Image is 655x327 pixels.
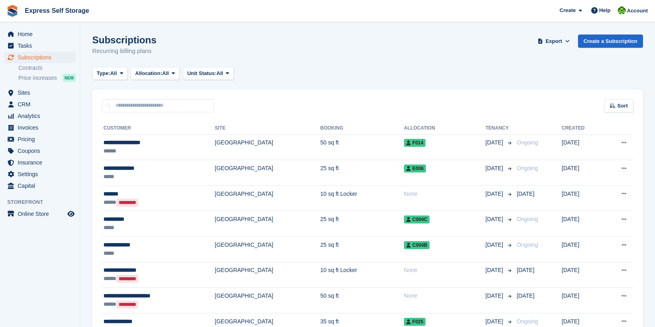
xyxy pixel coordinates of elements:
img: stora-icon-8386f47178a22dfd0bd8f6a31ec36ba5ce8667c1dd55bd0f319d3a0aa187defe.svg [6,5,18,17]
span: C004C [404,215,430,223]
span: All [162,69,169,77]
button: Allocation: All [131,67,180,80]
a: menu [4,52,76,63]
a: menu [4,157,76,168]
td: 25 sq ft [320,237,404,262]
span: Subscriptions [18,52,66,63]
td: [DATE] [562,237,603,262]
h1: Subscriptions [92,35,156,45]
button: Type: All [92,67,128,80]
td: [GEOGRAPHIC_DATA] [215,262,320,288]
span: Online Store [18,208,66,219]
span: Insurance [18,157,66,168]
td: [GEOGRAPHIC_DATA] [215,288,320,313]
span: Sites [18,87,66,98]
a: Express Self Storage [22,4,92,17]
div: None [404,292,485,300]
span: Help [599,6,610,14]
span: [DATE] [485,241,505,249]
span: [DATE] [485,317,505,326]
span: Pricing [18,134,66,145]
span: Type: [97,69,110,77]
span: [DATE] [485,266,505,274]
a: menu [4,110,76,122]
a: menu [4,40,76,51]
span: [DATE] [517,292,534,299]
td: [DATE] [562,262,603,288]
span: [DATE] [517,267,534,273]
span: Ongoing [517,139,538,146]
td: [DATE] [562,134,603,160]
a: Preview store [66,209,76,219]
td: [GEOGRAPHIC_DATA] [215,134,320,160]
span: Capital [18,180,66,191]
span: Storefront [7,198,80,206]
p: Recurring billing plans [92,47,156,56]
td: [DATE] [562,160,603,186]
span: [DATE] [485,215,505,223]
th: Allocation [404,122,485,135]
span: Tasks [18,40,66,51]
span: Export [545,37,562,45]
a: menu [4,134,76,145]
a: Contracts [18,64,76,72]
img: Sonia Shah [618,6,626,14]
span: All [110,69,117,77]
th: Customer [102,122,215,135]
td: [GEOGRAPHIC_DATA] [215,237,320,262]
td: [DATE] [562,185,603,211]
span: Ongoing [517,165,538,171]
span: [DATE] [517,191,534,197]
span: E006 [404,165,426,173]
td: 50 sq ft [320,288,404,313]
span: [DATE] [485,164,505,173]
a: menu [4,87,76,98]
div: NEW [63,74,76,82]
span: Ongoing [517,242,538,248]
span: [DATE] [485,292,505,300]
a: Price increases NEW [18,73,76,82]
span: F014 [404,139,426,147]
span: F025 [404,318,426,326]
button: Export [536,35,572,48]
td: [GEOGRAPHIC_DATA] [215,211,320,237]
a: Create a Subscription [578,35,643,48]
span: Sort [617,102,628,110]
span: Settings [18,169,66,180]
span: C004B [404,241,430,249]
span: Ongoing [517,318,538,325]
td: [GEOGRAPHIC_DATA] [215,185,320,211]
span: Create [560,6,576,14]
a: menu [4,99,76,110]
a: menu [4,145,76,156]
a: menu [4,169,76,180]
span: Analytics [18,110,66,122]
span: Price increases [18,74,57,82]
td: [DATE] [562,211,603,237]
a: menu [4,28,76,40]
td: 10 sq ft Locker [320,185,404,211]
td: 25 sq ft [320,160,404,186]
span: Account [627,7,648,15]
span: [DATE] [485,138,505,147]
th: Created [562,122,603,135]
a: menu [4,122,76,133]
span: All [217,69,223,77]
th: Site [215,122,320,135]
td: 10 sq ft Locker [320,262,404,288]
div: None [404,266,485,274]
span: [DATE] [485,190,505,198]
button: Unit Status: All [183,67,234,80]
div: None [404,190,485,198]
span: Ongoing [517,216,538,222]
th: Booking [320,122,404,135]
td: 50 sq ft [320,134,404,160]
td: [GEOGRAPHIC_DATA] [215,160,320,186]
span: Home [18,28,66,40]
span: Allocation: [135,69,162,77]
a: menu [4,180,76,191]
span: Invoices [18,122,66,133]
th: Tenancy [485,122,513,135]
td: 25 sq ft [320,211,404,237]
span: CRM [18,99,66,110]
